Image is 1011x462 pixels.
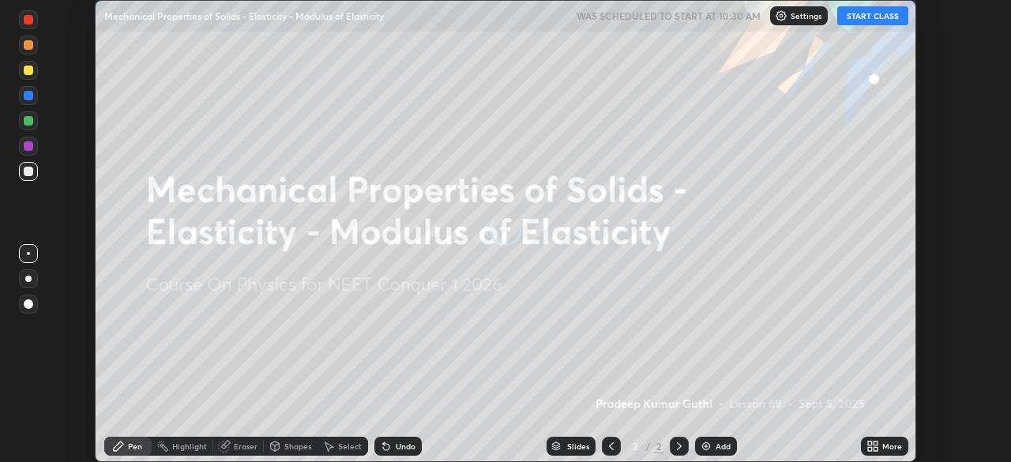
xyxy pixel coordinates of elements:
div: Shapes [284,442,311,450]
div: Select [338,442,362,450]
h5: WAS SCHEDULED TO START AT 10:30 AM [577,9,761,23]
img: add-slide-button [700,440,712,453]
div: More [882,442,902,450]
div: Undo [396,442,415,450]
div: Add [716,442,731,450]
div: / [646,441,651,451]
div: 2 [654,439,663,453]
button: START CLASS [837,6,908,25]
div: Eraser [234,442,257,450]
div: Highlight [172,442,207,450]
div: 2 [627,441,643,451]
p: Mechanical Properties of Solids - Elasticity - Modulus of Elasticity [104,9,384,22]
div: Pen [128,442,142,450]
div: Slides [567,442,589,450]
p: Settings [791,12,821,20]
img: class-settings-icons [775,9,787,22]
